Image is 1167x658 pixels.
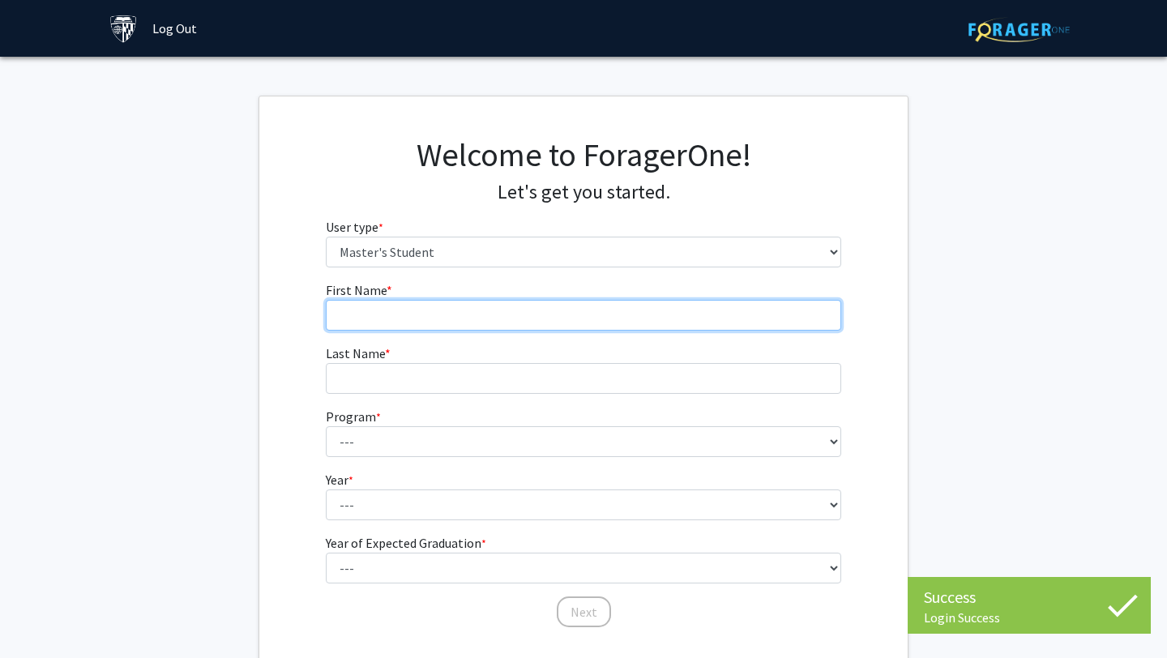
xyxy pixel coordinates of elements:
label: Program [326,407,381,426]
h4: Let's get you started. [326,181,842,204]
label: Year of Expected Graduation [326,533,486,553]
h1: Welcome to ForagerOne! [326,135,842,174]
div: Success [924,585,1135,609]
button: Next [557,596,611,627]
span: First Name [326,282,387,298]
div: Login Success [924,609,1135,626]
iframe: Chat [12,585,69,646]
span: Last Name [326,345,385,361]
img: Johns Hopkins University Logo [109,15,138,43]
label: User type [326,217,383,237]
img: ForagerOne Logo [968,17,1070,42]
label: Year [326,470,353,489]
